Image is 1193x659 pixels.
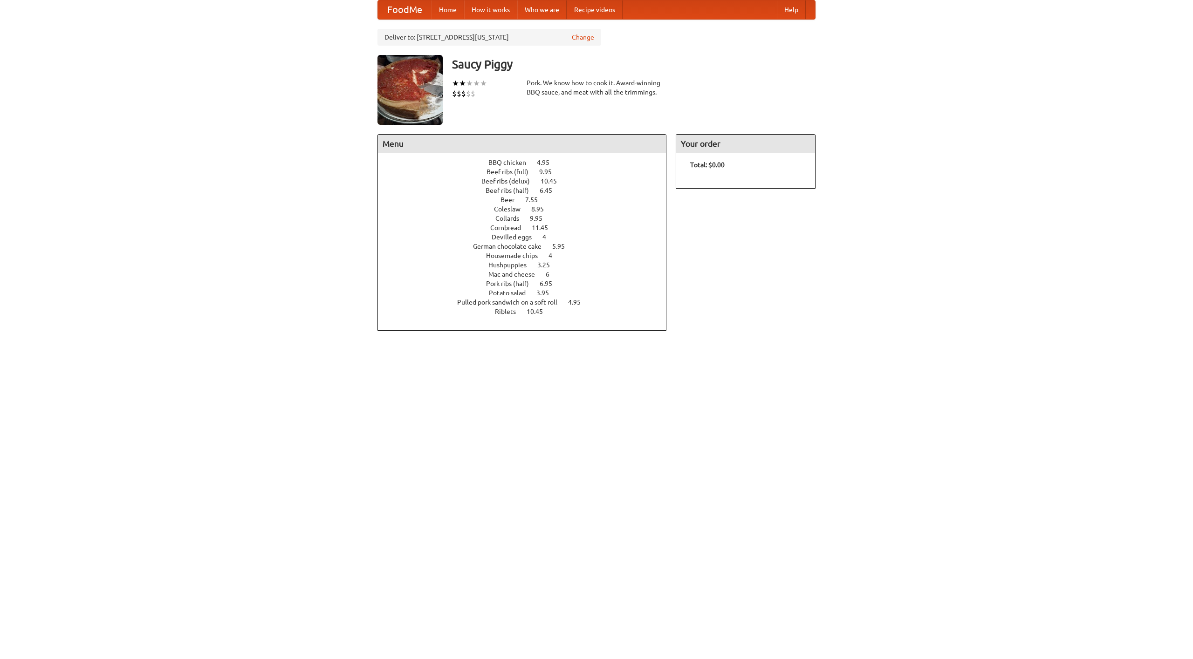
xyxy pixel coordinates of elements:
span: 9.95 [539,168,561,176]
a: Cornbread 11.45 [490,224,565,231]
span: Beef ribs (full) [487,168,538,176]
h4: Menu [378,135,666,153]
span: 3.95 [536,289,558,297]
span: 6.45 [540,187,562,194]
div: Deliver to: [STREET_ADDRESS][US_STATE] [377,29,601,46]
span: 10.45 [541,177,566,185]
span: Mac and cheese [488,271,544,278]
a: Hushpuppies 3.25 [488,261,567,269]
a: Mac and cheese 6 [488,271,567,278]
span: Potato salad [489,289,535,297]
li: $ [452,88,457,99]
b: Total: $0.00 [690,161,725,169]
span: Collards [495,215,528,222]
a: Recipe videos [567,0,623,19]
a: Beef ribs (delux) 10.45 [481,177,574,185]
a: Help [777,0,806,19]
span: German chocolate cake [473,243,551,250]
span: Beer [501,196,524,204]
a: Collards 9.95 [495,215,560,222]
a: Home [432,0,464,19]
span: Devilled eggs [492,233,541,241]
span: Pulled pork sandwich on a soft roll [457,299,567,306]
a: Devilled eggs 4 [492,233,563,241]
span: Housemade chips [486,252,547,259]
span: 4.95 [537,159,559,166]
a: Pork ribs (half) 6.95 [486,280,569,287]
span: 8.95 [531,205,553,213]
img: angular.jpg [377,55,443,125]
a: German chocolate cake 5.95 [473,243,582,250]
span: 4 [542,233,555,241]
li: $ [461,88,466,99]
span: Beef ribs (delux) [481,177,539,185]
a: Coleslaw 8.95 [494,205,561,213]
a: FoodMe [378,0,432,19]
span: Cornbread [490,224,530,231]
a: BBQ chicken 4.95 [488,159,567,166]
span: 4.95 [568,299,590,306]
span: Coleslaw [494,205,530,213]
a: Who we are [517,0,567,19]
span: Riblets [495,308,525,315]
span: 10.45 [527,308,552,315]
span: 4 [549,252,562,259]
a: Riblets 10.45 [495,308,560,315]
li: $ [471,88,475,99]
span: 5.95 [552,243,574,250]
li: ★ [473,78,480,88]
li: ★ [480,78,487,88]
a: How it works [464,0,517,19]
li: ★ [466,78,473,88]
a: Housemade chips 4 [486,252,569,259]
a: Beef ribs (full) 9.95 [487,168,569,176]
span: Hushpuppies [488,261,536,269]
li: ★ [452,78,459,88]
span: 9.95 [530,215,552,222]
a: Beer 7.55 [501,196,555,204]
h3: Saucy Piggy [452,55,816,74]
span: 6.95 [540,280,562,287]
div: Pork. We know how to cook it. Award-winning BBQ sauce, and meat with all the trimmings. [527,78,666,97]
span: BBQ chicken [488,159,535,166]
span: 11.45 [532,224,557,231]
span: Pork ribs (half) [486,280,538,287]
a: Potato salad 3.95 [489,289,566,297]
a: Change [572,33,594,42]
span: Beef ribs (half) [486,187,538,194]
span: 6 [546,271,559,278]
a: Pulled pork sandwich on a soft roll 4.95 [457,299,598,306]
li: $ [457,88,461,99]
li: ★ [459,78,466,88]
h4: Your order [676,135,815,153]
span: 3.25 [537,261,559,269]
li: $ [466,88,471,99]
a: Beef ribs (half) 6.45 [486,187,569,194]
span: 7.55 [525,196,547,204]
